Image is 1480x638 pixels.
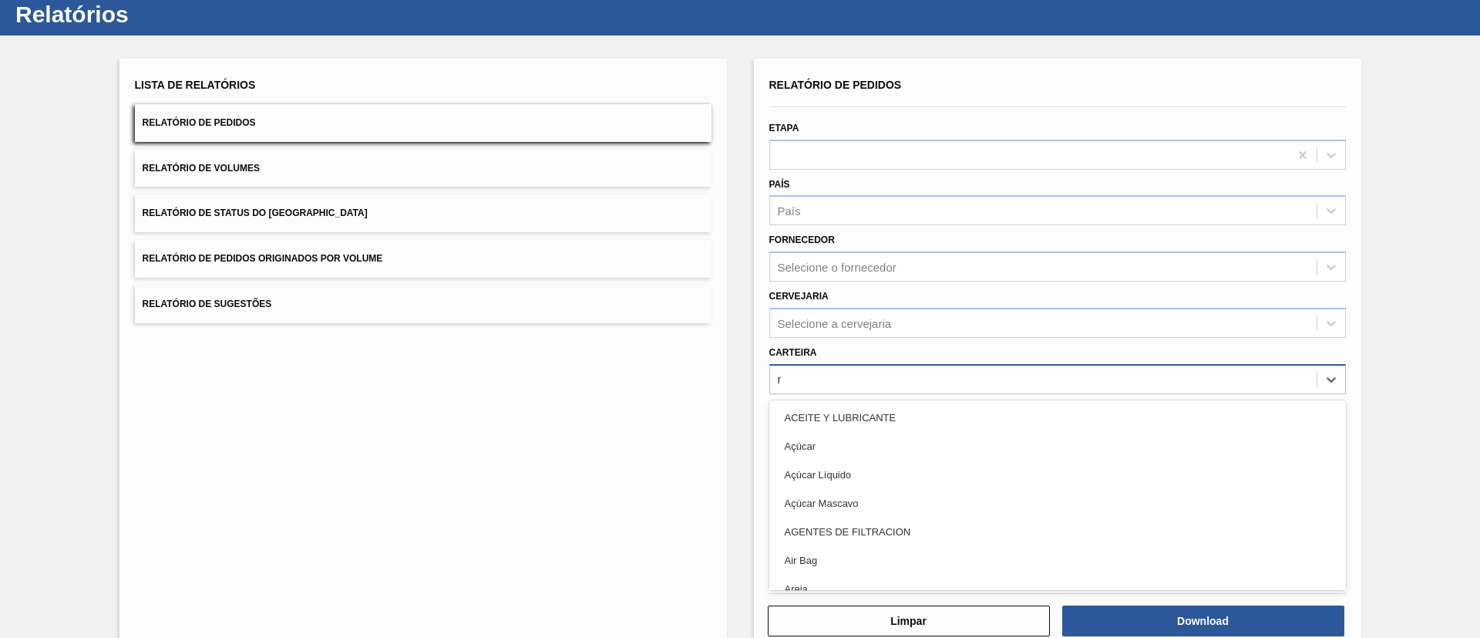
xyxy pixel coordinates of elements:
span: Relatório de Pedidos [143,117,256,128]
button: Relatório de Volumes [135,150,711,187]
span: Lista de Relatórios [135,79,256,91]
label: Carteira [769,347,817,358]
div: Açúcar [769,432,1346,461]
button: Relatório de Status do [GEOGRAPHIC_DATA] [135,194,711,232]
h1: Relatórios [15,5,289,23]
span: Relatório de Sugestões [143,299,272,309]
button: Relatório de Pedidos [135,104,711,142]
button: Limpar [768,606,1050,636]
label: País [769,179,790,190]
div: Areia [769,575,1346,603]
div: AGENTES DE FILTRACION [769,518,1346,546]
div: País [778,204,801,218]
button: Relatório de Pedidos Originados por Volume [135,240,711,278]
div: Air Bag [769,546,1346,575]
div: Selecione a cervejaria [778,316,892,329]
span: Relatório de Volumes [143,163,260,174]
button: Download [1062,606,1344,636]
label: Fornecedor [769,235,835,245]
label: Cervejaria [769,291,829,302]
div: Selecione o fornecedor [778,261,896,274]
label: Etapa [769,123,799,133]
div: Açúcar Mascavo [769,489,1346,518]
div: Açúcar Líquido [769,461,1346,489]
span: Relatório de Pedidos [769,79,902,91]
div: ACEITE Y LUBRICANTE [769,403,1346,432]
button: Relatório de Sugestões [135,285,711,323]
span: Relatório de Pedidos Originados por Volume [143,253,383,264]
span: Relatório de Status do [GEOGRAPHIC_DATA] [143,208,368,218]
